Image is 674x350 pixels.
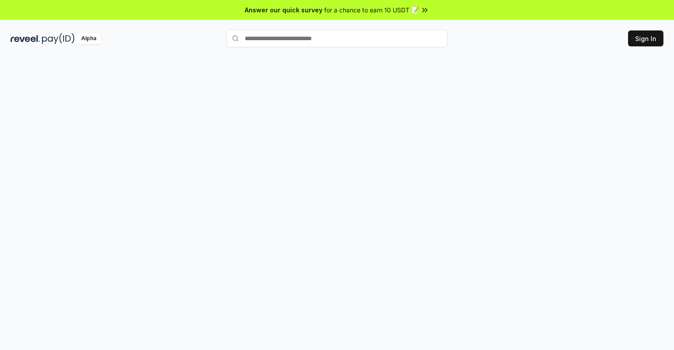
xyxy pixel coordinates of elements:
[42,33,75,44] img: pay_id
[324,5,419,15] span: for a chance to earn 10 USDT 📝
[628,30,663,46] button: Sign In
[11,33,40,44] img: reveel_dark
[245,5,322,15] span: Answer our quick survey
[76,33,101,44] div: Alpha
